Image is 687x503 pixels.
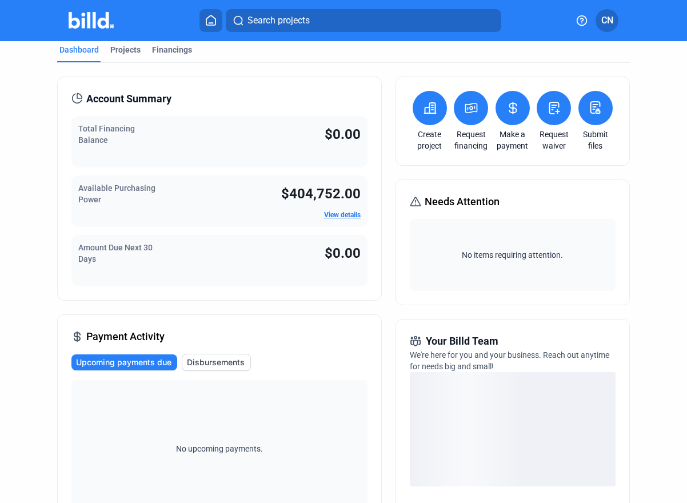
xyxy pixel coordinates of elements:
span: Needs Attention [425,194,500,210]
span: CN [601,14,613,27]
button: Disbursements [182,354,251,371]
span: Your Billd Team [426,333,498,349]
span: Disbursements [187,357,245,368]
span: Account Summary [86,91,171,107]
div: Projects [110,44,141,55]
button: Search projects [226,9,501,32]
span: We're here for you and your business. Reach out anytime for needs big and small! [410,350,609,371]
a: Make a payment [493,129,533,151]
span: Payment Activity [86,329,165,345]
a: View details [324,211,361,219]
span: No upcoming payments. [169,443,270,454]
span: No items requiring attention. [414,249,611,261]
div: Dashboard [59,44,99,55]
span: Amount Due Next 30 Days [78,243,153,264]
div: Financings [152,44,192,55]
span: Upcoming payments due [76,357,171,368]
span: Available Purchasing Power [78,183,155,204]
button: CN [596,9,618,32]
a: Submit files [576,129,616,151]
span: $404,752.00 [281,186,361,202]
span: Search projects [247,14,310,27]
button: Upcoming payments due [71,354,177,370]
span: $0.00 [325,126,361,142]
img: Billd Company Logo [69,12,114,29]
span: $0.00 [325,245,361,261]
div: loading [410,372,616,486]
a: Create project [410,129,450,151]
a: Request financing [451,129,491,151]
a: Request waiver [534,129,574,151]
span: Total Financing Balance [78,124,135,145]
